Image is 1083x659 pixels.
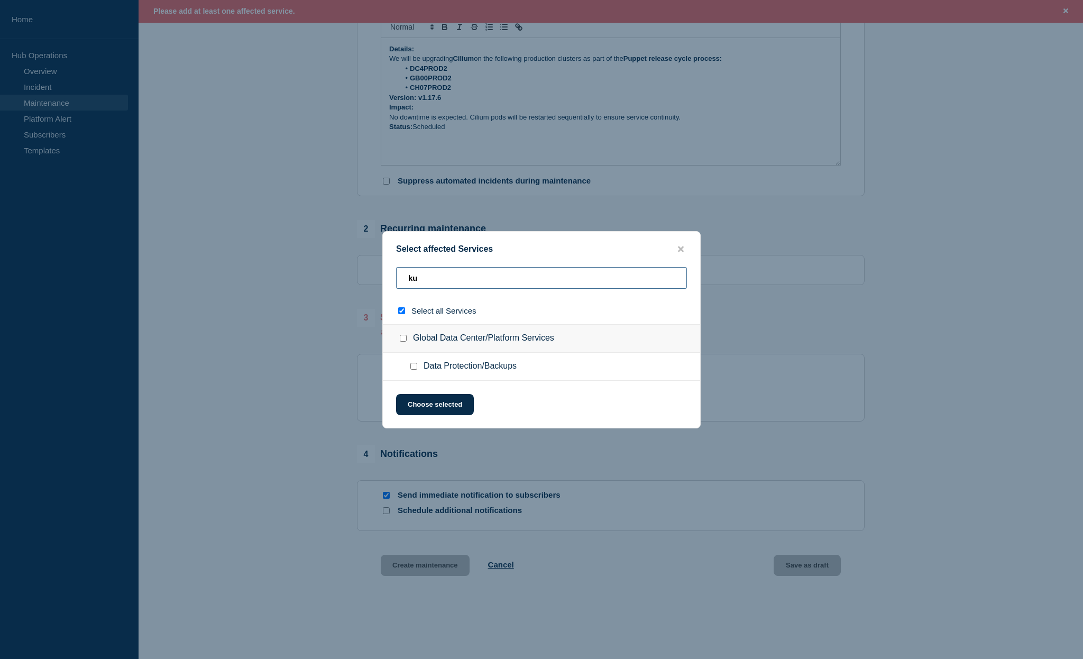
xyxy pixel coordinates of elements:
[410,363,417,370] input: Data Protection/Backups checkbox
[396,394,474,415] button: Choose selected
[398,307,405,314] input: select all checkbox
[411,306,476,315] span: Select all Services
[424,361,517,372] span: Data Protection/Backups
[383,324,700,353] div: Global Data Center/Platform Services
[400,335,407,342] input: Global Data Center/Platform Services checkbox
[396,267,687,289] input: Search
[675,244,687,254] button: close button
[383,244,700,254] div: Select affected Services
